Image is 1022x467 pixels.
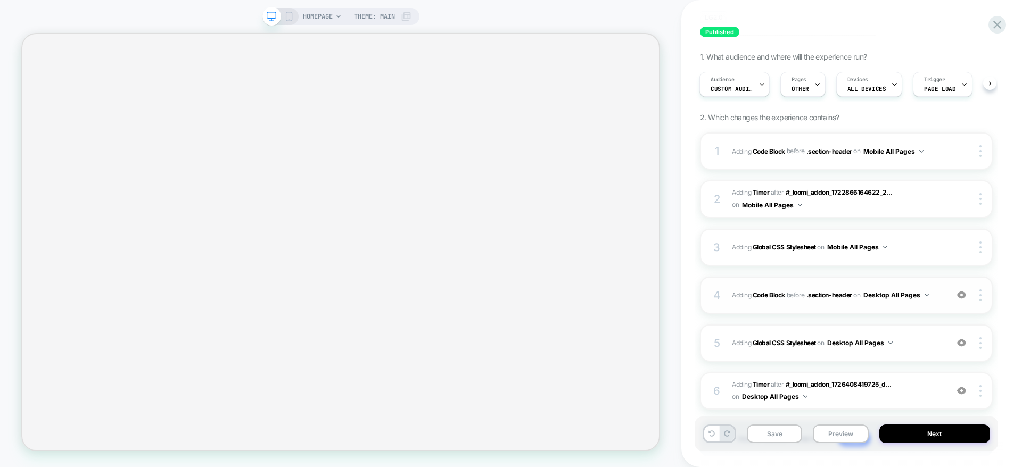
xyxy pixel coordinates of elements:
span: Published [700,27,739,37]
div: 6 [712,381,722,401]
span: 2. Which changes the experience contains? [700,113,839,122]
span: Adding [732,336,942,349]
span: ALL DEVICES [847,85,886,93]
span: 1. What audience and where will the experience run? [700,52,867,61]
img: close [979,193,982,205]
span: Custom Audience [711,85,753,93]
span: on [732,391,739,403]
b: Code Block [753,147,785,155]
b: Code Block [753,291,785,299]
span: on [817,241,824,253]
div: 1 [712,141,722,161]
button: Next [879,424,991,443]
img: down arrow [798,204,802,206]
img: down arrow [883,246,887,248]
img: close [979,337,982,349]
span: Trigger [924,76,945,84]
img: down arrow [803,395,807,398]
button: Desktop All Pages [827,336,893,349]
span: on [853,145,860,157]
span: AFTER [771,188,784,196]
span: LG2.0 [700,11,727,23]
b: Timer [753,380,770,388]
img: down arrow [919,150,924,153]
span: #_loomi_addon_1726408419725_d... [786,380,892,388]
span: Adding [732,147,785,155]
button: Preview [813,424,868,443]
span: Adding [732,380,769,388]
img: down arrow [888,341,893,344]
img: close [979,241,982,253]
span: Adding [732,188,769,196]
img: close [979,385,982,397]
span: on [817,337,824,349]
button: Save [747,424,802,443]
img: crossed eye [957,290,966,299]
img: close [979,289,982,301]
button: Mobile All Pages [863,145,924,158]
div: 2 [712,189,722,209]
img: close [979,145,982,157]
b: Global CSS Stylesheet [753,339,816,347]
span: Pages [792,76,806,84]
button: Mobile All Pages [827,240,887,254]
button: Mobile All Pages [742,198,802,212]
img: crossed eye [957,338,966,347]
span: AFTER [771,380,784,388]
button: Desktop All Pages [863,288,929,302]
b: Timer [753,188,770,196]
div: 5 [712,333,722,353]
b: Global CSS Stylesheet [753,243,816,251]
span: on [732,199,739,211]
div: 4 [712,286,722,305]
span: .section-header [806,291,852,299]
span: OTHER [792,85,809,93]
span: Audience [711,76,735,84]
span: Adding [732,240,942,254]
span: BEFORE [787,147,805,155]
span: .section-header [806,147,852,155]
img: down arrow [925,294,929,296]
span: HOMEPAGE [303,8,333,25]
img: crossed eye [957,386,966,395]
span: Page Load [924,85,955,93]
span: BEFORE [787,291,805,299]
button: Desktop All Pages [742,390,807,403]
span: #_loomi_addon_1722866164622_2... [786,188,893,196]
span: Adding [732,291,785,299]
span: Devices [847,76,868,84]
span: Theme: MAIN [354,8,395,25]
span: on [853,289,860,301]
div: 3 [712,238,722,257]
